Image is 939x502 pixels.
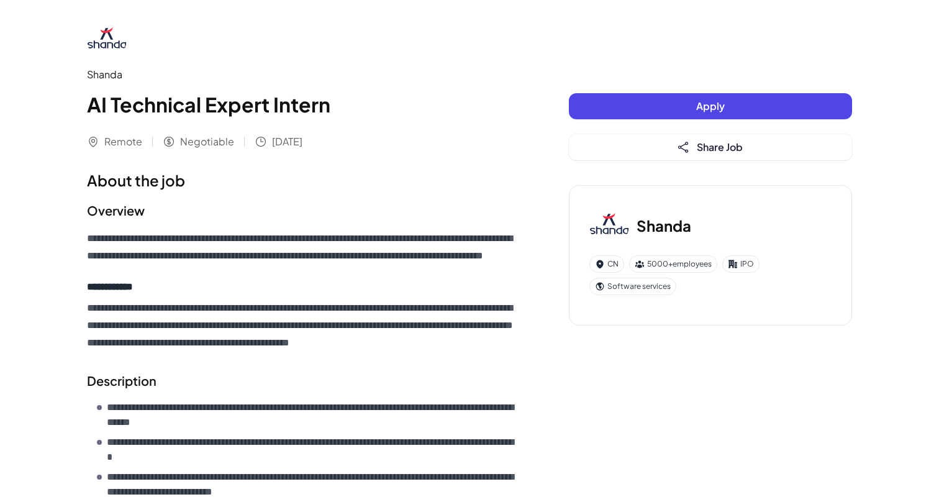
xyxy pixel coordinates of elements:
h1: About the job [87,169,519,191]
div: IPO [722,255,760,273]
div: Software services [589,278,676,295]
span: Negotiable [180,134,234,149]
img: Sh [87,20,127,60]
h1: AI Technical Expert Intern [87,89,519,119]
h2: Description [87,372,519,390]
button: Apply [569,93,852,119]
span: [DATE] [272,134,302,149]
span: Share Job [697,140,743,153]
h3: Shanda [637,214,691,237]
span: Apply [696,99,725,112]
div: Shanda [87,67,519,82]
h2: Overview [87,201,519,220]
span: Remote [104,134,142,149]
button: Share Job [569,134,852,160]
img: Sh [589,206,629,245]
div: 5000+ employees [629,255,717,273]
div: CN [589,255,624,273]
